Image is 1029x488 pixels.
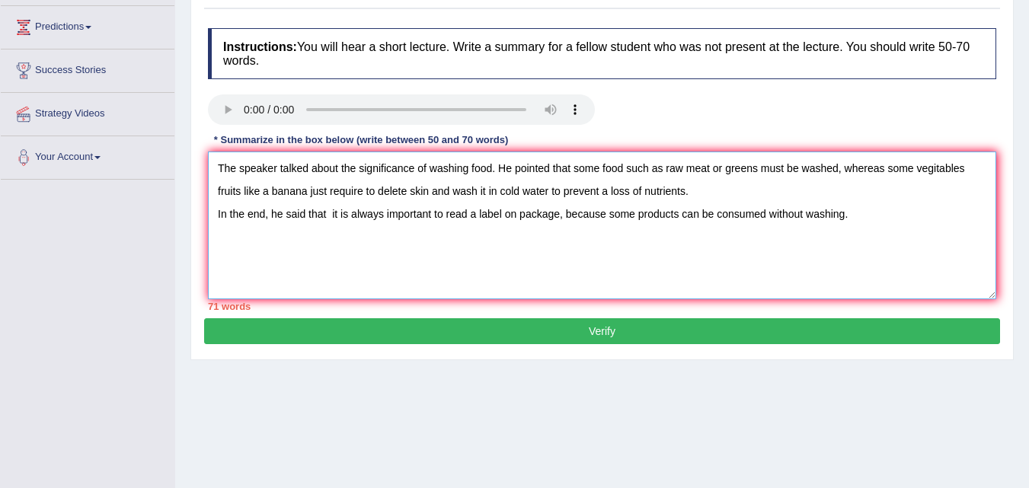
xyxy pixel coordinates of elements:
[1,93,174,131] a: Strategy Videos
[208,299,996,314] div: 71 words
[204,318,1000,344] button: Verify
[1,6,174,44] a: Predictions
[1,136,174,174] a: Your Account
[223,40,297,53] b: Instructions:
[208,132,514,147] div: * Summarize in the box below (write between 50 and 70 words)
[1,49,174,88] a: Success Stories
[208,28,996,79] h4: You will hear a short lecture. Write a summary for a fellow student who was not present at the le...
